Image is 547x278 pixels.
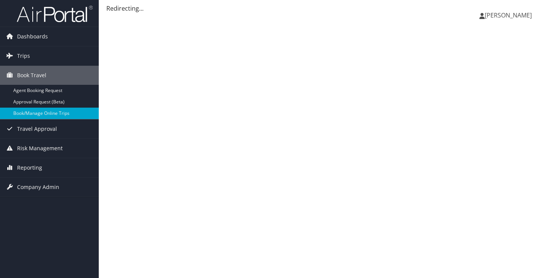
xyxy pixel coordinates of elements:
[17,158,42,177] span: Reporting
[17,27,48,46] span: Dashboards
[17,178,59,197] span: Company Admin
[17,46,30,65] span: Trips
[479,4,539,27] a: [PERSON_NAME]
[17,119,57,138] span: Travel Approval
[17,5,93,23] img: airportal-logo.png
[485,11,532,19] span: [PERSON_NAME]
[17,66,46,85] span: Book Travel
[106,4,539,13] div: Redirecting...
[17,139,63,158] span: Risk Management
